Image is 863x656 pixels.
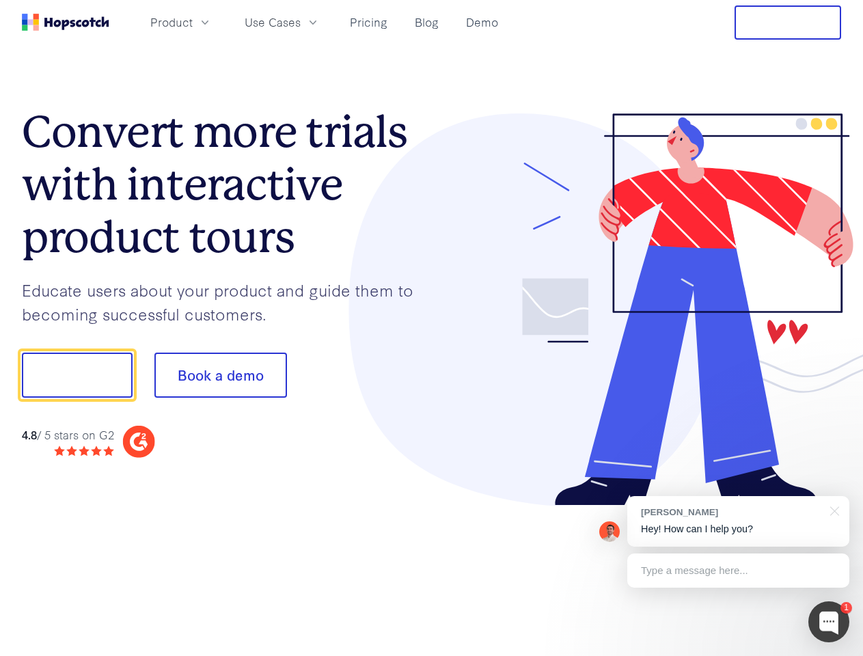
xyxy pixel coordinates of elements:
span: Use Cases [245,14,301,31]
div: / 5 stars on G2 [22,426,114,443]
a: Home [22,14,109,31]
img: Mark Spera [599,521,620,542]
a: Blog [409,11,444,33]
p: Educate users about your product and guide them to becoming successful customers. [22,278,432,325]
button: Product [142,11,220,33]
strong: 4.8 [22,426,37,442]
div: [PERSON_NAME] [641,506,822,519]
div: 1 [840,602,852,614]
button: Book a demo [154,353,287,398]
p: Hey! How can I help you? [641,522,836,536]
h1: Convert more trials with interactive product tours [22,106,432,263]
button: Show me! [22,353,133,398]
span: Product [150,14,193,31]
a: Pricing [344,11,393,33]
button: Free Trial [735,5,841,40]
button: Use Cases [236,11,328,33]
a: Demo [461,11,504,33]
div: Type a message here... [627,553,849,588]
